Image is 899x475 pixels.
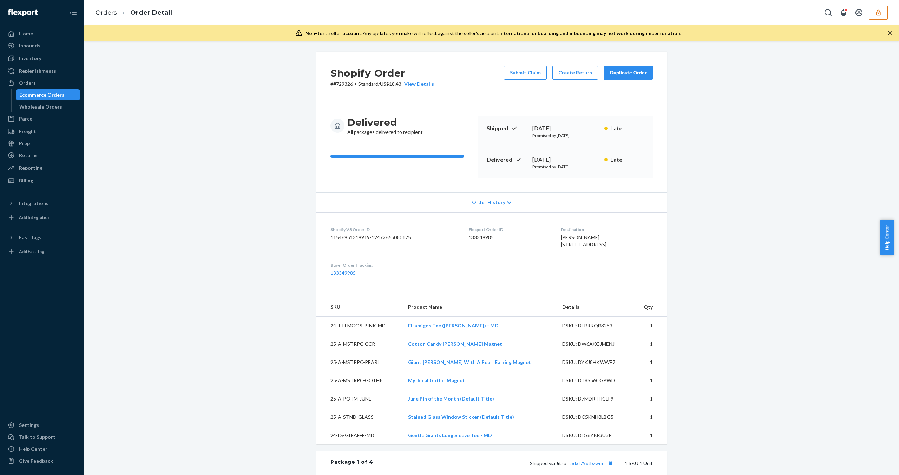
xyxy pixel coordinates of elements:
td: 1 [634,426,667,444]
div: Add Fast Tag [19,248,44,254]
div: [DATE] [532,124,599,132]
p: Shipped [487,124,527,132]
a: Ecommerce Orders [16,89,80,100]
a: Replenishments [4,65,80,77]
td: 24-LS-GIRAFFE-MD [316,426,402,444]
div: Add Integration [19,214,50,220]
div: Package 1 of 4 [330,458,373,468]
div: Freight [19,128,36,135]
span: Non-test seller account: [305,30,363,36]
img: Flexport logo [8,9,38,16]
button: Open account menu [852,6,866,20]
a: Inventory [4,53,80,64]
a: Help Center [4,443,80,455]
a: Wholesale Orders [16,101,80,112]
button: Integrations [4,198,80,209]
a: Billing [4,175,80,186]
div: Parcel [19,115,34,122]
dt: Buyer Order Tracking [330,262,457,268]
span: International onboarding and inbounding may not work during impersonation. [499,30,681,36]
h3: Delivered [347,116,423,129]
div: DSKU: DT8S56CGPWD [562,377,628,384]
a: Giant [PERSON_NAME] With A Pearl Earring Magnet [408,359,531,365]
td: 1 [634,408,667,426]
td: 24-T-FLMGOS-PINK-MD [316,317,402,335]
td: 1 [634,371,667,390]
th: Qty [634,298,667,317]
a: Freight [4,126,80,137]
p: # #729326 / US$18.43 [330,80,434,87]
button: Copy tracking number [606,458,615,468]
div: Fast Tags [19,234,41,241]
div: Replenishments [19,67,56,74]
div: Billing [19,177,33,184]
dt: Destination [561,227,653,233]
a: Reporting [4,162,80,174]
a: Stained Glass Window Sticker (Default Title) [408,414,514,420]
td: 25-A-MSTRPC-GOTHIC [316,371,402,390]
ol: breadcrumbs [90,2,178,23]
div: View Details [401,80,434,87]
td: 25-A-POTM-JUNE [316,390,402,408]
td: 1 [634,317,667,335]
a: Prep [4,138,80,149]
div: Wholesale Orders [19,103,62,110]
span: Shipped via Jitsu [530,460,615,466]
div: DSKU: DLG6YKF3U3R [562,432,628,439]
a: Home [4,28,80,39]
div: All packages delivered to recipient [347,116,423,136]
a: Orders [96,9,117,17]
span: [PERSON_NAME] [STREET_ADDRESS] [561,234,606,247]
p: Delivered [487,156,527,164]
div: Returns [19,152,38,159]
div: Home [19,30,33,37]
h2: Shopify Order [330,66,434,80]
th: SKU [316,298,402,317]
div: Give Feedback [19,457,53,464]
div: DSKU: DC5KNH8LBG5 [562,414,628,421]
button: Give Feedback [4,455,80,467]
span: • [354,81,357,87]
p: Late [610,156,644,164]
div: Any updates you make will reflect against the seller's account. [305,30,681,37]
a: Cotton Candy [PERSON_NAME] Magnet [408,341,502,347]
a: Parcel [4,113,80,124]
th: Details [557,298,634,317]
td: 1 [634,335,667,353]
a: June Pin of the Month (Default Title) [408,396,494,402]
td: 1 [634,353,667,371]
div: 1 SKU 1 Unit [373,458,653,468]
div: Ecommerce Orders [19,91,64,98]
a: Mythical Gothic Magnet [408,377,465,383]
div: Reporting [19,164,42,171]
a: Inbounds [4,40,80,51]
a: Orders [4,77,80,89]
p: Promised by [DATE] [532,164,599,170]
span: Help Center [880,220,894,255]
div: DSKU: D7MDRTHCLF9 [562,395,628,402]
p: Promised by [DATE] [532,132,599,138]
div: Talk to Support [19,434,55,441]
a: Gentle Giants Long Sleeve Tee - MD [408,432,492,438]
td: 25-A-MSTRPC-PEARL [316,353,402,371]
div: DSKU: DW6AXGJMENJ [562,340,628,347]
dt: Shopify V3 Order ID [330,227,457,233]
a: Talk to Support [4,431,80,443]
div: Duplicate Order [610,69,647,76]
a: Order Detail [130,9,172,17]
button: Duplicate Order [604,66,653,80]
a: 5dxf79vtbzwm [570,460,603,466]
button: Open Search Box [821,6,835,20]
div: Help Center [19,445,47,453]
div: [DATE] [532,156,599,164]
div: Orders [19,79,36,86]
th: Product Name [402,298,557,317]
button: Close Navigation [66,6,80,20]
a: Add Fast Tag [4,246,80,257]
dd: 133349985 [468,234,550,241]
div: Inbounds [19,42,40,49]
span: Standard [358,81,378,87]
a: Returns [4,150,80,161]
div: Inventory [19,55,41,62]
span: Order History [472,199,505,206]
